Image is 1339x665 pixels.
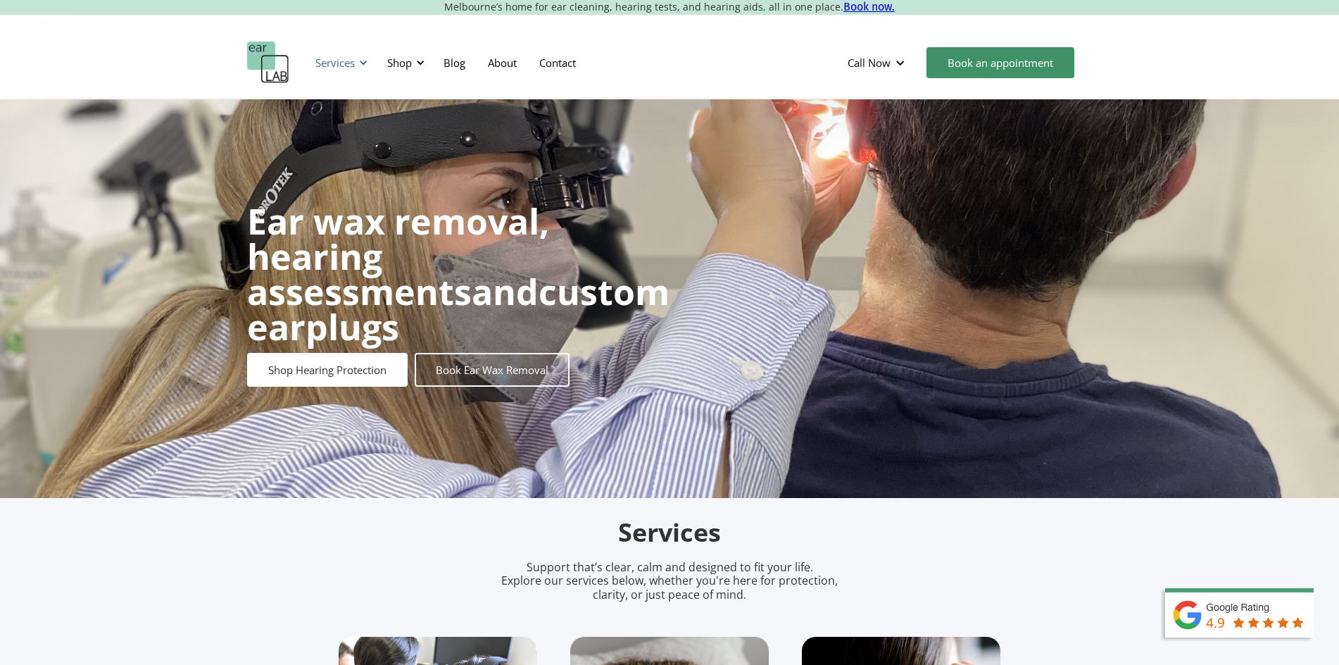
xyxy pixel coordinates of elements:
[247,268,669,351] strong: custom earplugs
[387,56,412,70] div: Shop
[339,516,1000,549] h2: Services
[528,42,587,83] a: Contact
[836,42,919,84] div: Call Now
[247,197,549,316] strong: Ear wax removal, hearing assessments
[247,42,289,84] a: home
[848,56,891,70] div: Call Now
[247,204,669,344] h1: and
[307,42,372,84] div: Services
[247,353,408,387] a: Shop Hearing Protection
[926,47,1074,78] a: Book an appointment
[483,561,856,602] p: Support that’s clear, calm and designed to fit your life. Explore our services below, whether you...
[379,42,429,84] div: Shop
[415,353,570,387] a: Book Ear Wax Removal
[432,42,477,83] a: Blog
[477,42,528,83] a: About
[315,56,355,70] div: Services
